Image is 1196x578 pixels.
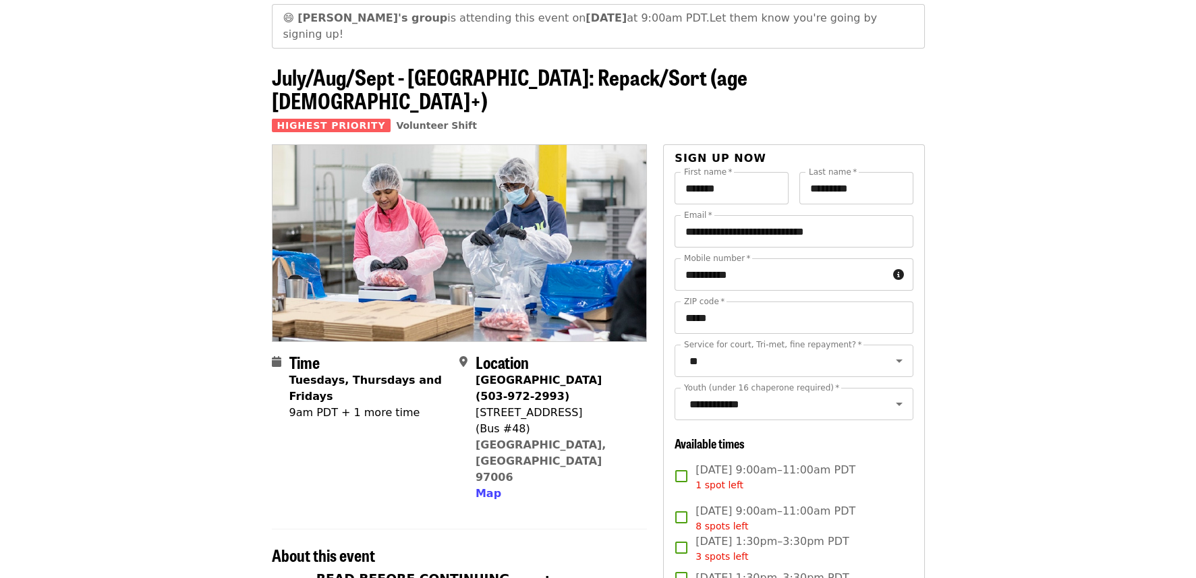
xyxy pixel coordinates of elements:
div: (Bus #48) [476,421,636,437]
i: calendar icon [272,355,281,368]
span: Sign up now [675,152,766,165]
label: Last name [809,168,857,176]
span: is attending this event on at 9:00am PDT. [297,11,709,24]
span: Available times [675,434,745,452]
label: ZIP code [684,297,724,306]
span: 8 spots left [695,521,748,531]
span: 3 spots left [695,551,748,562]
label: Email [684,211,712,219]
span: [DATE] 1:30pm–3:30pm PDT [695,533,849,564]
span: Map [476,487,501,500]
a: [GEOGRAPHIC_DATA], [GEOGRAPHIC_DATA] 97006 [476,438,606,484]
a: Volunteer Shift [396,120,477,131]
button: Map [476,486,501,502]
strong: [GEOGRAPHIC_DATA] (503-972-2993) [476,374,602,403]
span: [DATE] 9:00am–11:00am PDT [695,462,855,492]
span: Highest Priority [272,119,391,132]
span: grinning face emoji [283,11,295,24]
div: [STREET_ADDRESS] [476,405,636,421]
div: 9am PDT + 1 more time [289,405,449,421]
input: Mobile number [675,258,887,291]
label: Mobile number [684,254,750,262]
strong: [PERSON_NAME]'s group [297,11,447,24]
button: Open [890,351,909,370]
input: Last name [799,172,913,204]
input: Email [675,215,913,248]
button: Open [890,395,909,413]
strong: [DATE] [586,11,627,24]
strong: Tuesdays, Thursdays and Fridays [289,374,442,403]
label: First name [684,168,733,176]
label: Youth (under 16 chaperone required) [684,384,839,392]
img: July/Aug/Sept - Beaverton: Repack/Sort (age 10+) organized by Oregon Food Bank [273,145,647,341]
span: July/Aug/Sept - [GEOGRAPHIC_DATA]: Repack/Sort (age [DEMOGRAPHIC_DATA]+) [272,61,747,116]
label: Service for court, Tri-met, fine repayment? [684,341,862,349]
span: Location [476,350,529,374]
input: First name [675,172,789,204]
input: ZIP code [675,301,913,334]
span: [DATE] 9:00am–11:00am PDT [695,503,855,533]
i: map-marker-alt icon [459,355,467,368]
span: 1 spot left [695,480,743,490]
span: Time [289,350,320,374]
i: circle-info icon [893,268,904,281]
span: About this event [272,543,375,567]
